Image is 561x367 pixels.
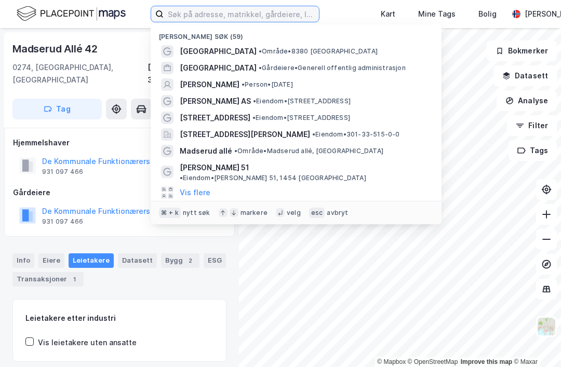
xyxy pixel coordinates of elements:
[487,40,557,61] button: Bokmerker
[204,253,226,268] div: ESG
[408,358,458,365] a: OpenStreetMap
[12,99,102,119] button: Tag
[180,145,232,157] span: Madserud allé
[180,128,310,141] span: [STREET_ADDRESS][PERSON_NAME]
[259,47,262,55] span: •
[381,8,395,20] div: Kart
[241,209,268,217] div: markere
[252,114,256,121] span: •
[180,174,183,182] span: •
[12,40,100,57] div: Madserud Allé 42
[180,186,210,199] button: Vis flere
[180,161,249,174] span: [PERSON_NAME] 51
[38,253,64,268] div: Eiere
[312,130,315,138] span: •
[478,8,497,20] div: Bolig
[509,317,561,367] div: Kontrollprogram for chat
[183,209,210,217] div: nytt søk
[17,5,126,23] img: logo.f888ab2527a4732fd821a326f86c7f29.svg
[151,24,442,43] div: [PERSON_NAME] søk (59)
[252,114,350,122] span: Eiendom • [STREET_ADDRESS]
[69,274,79,284] div: 1
[312,130,400,139] span: Eiendom • 301-33-515-0-0
[38,336,137,349] div: Vis leietakere uten ansatte
[12,272,84,287] div: Transaksjoner
[12,253,34,268] div: Info
[180,62,257,74] span: [GEOGRAPHIC_DATA]
[418,8,456,20] div: Mine Tags
[253,97,351,105] span: Eiendom • [STREET_ADDRESS]
[259,64,406,72] span: Gårdeiere • Generell offentlig administrasjon
[180,112,250,124] span: [STREET_ADDRESS]
[537,317,556,336] img: Z
[242,80,245,88] span: •
[253,97,256,105] span: •
[507,115,557,136] button: Filter
[259,64,262,72] span: •
[118,253,157,268] div: Datasett
[259,47,378,56] span: Område • 8380 [GEOGRAPHIC_DATA]
[234,147,237,155] span: •
[13,186,226,199] div: Gårdeiere
[12,61,148,86] div: 0274, [GEOGRAPHIC_DATA], [GEOGRAPHIC_DATA]
[180,95,251,107] span: [PERSON_NAME] AS
[164,6,319,22] input: Søk på adresse, matrikkel, gårdeiere, leietakere eller personer
[309,208,325,218] div: esc
[461,358,512,365] a: Improve this map
[185,255,195,266] div: 2
[287,209,301,217] div: velg
[377,358,406,365] a: Mapbox
[180,45,257,58] span: [GEOGRAPHIC_DATA]
[180,78,239,91] span: [PERSON_NAME]
[497,90,557,111] button: Analyse
[234,147,383,155] span: Område • Madserud allé, [GEOGRAPHIC_DATA]
[509,317,561,367] iframe: Chat Widget
[327,209,348,217] div: avbryt
[161,253,199,268] div: Bygg
[42,168,83,176] div: 931 097 466
[13,137,226,149] div: Hjemmelshaver
[42,218,83,226] div: 931 097 466
[25,312,213,324] div: Leietakere etter industri
[159,208,181,218] div: ⌘ + k
[242,80,293,89] span: Person • [DATE]
[69,253,114,268] div: Leietakere
[509,140,557,161] button: Tags
[148,61,226,86] div: [GEOGRAPHIC_DATA], 3/352
[180,174,366,182] span: Eiendom • [PERSON_NAME] 51, 1454 [GEOGRAPHIC_DATA]
[493,65,557,86] button: Datasett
